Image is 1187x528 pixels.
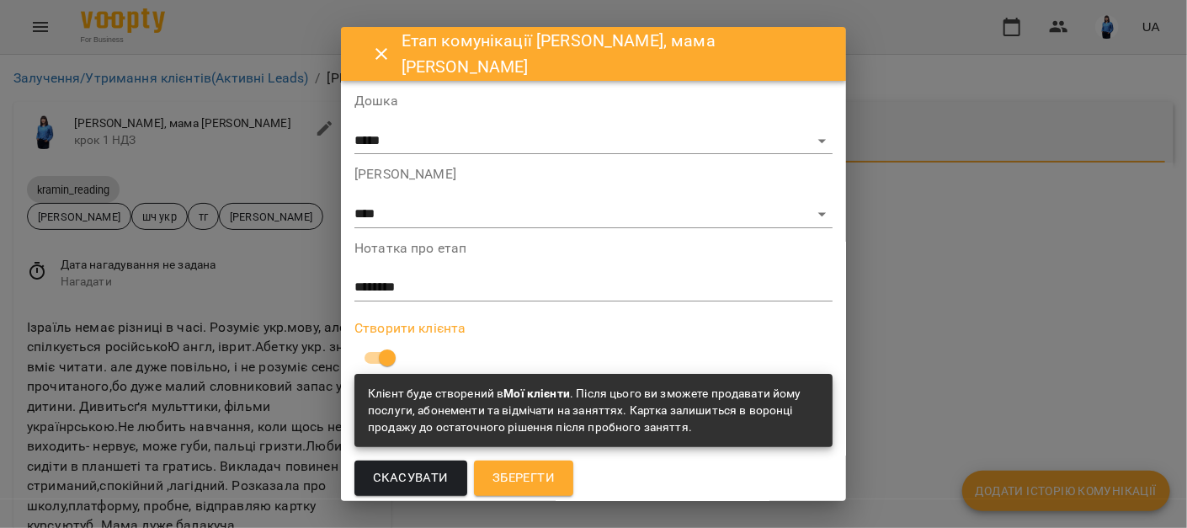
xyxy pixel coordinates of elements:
h6: Етап комунікації [PERSON_NAME], мама [PERSON_NAME] [402,28,826,81]
button: Close [361,34,402,74]
label: Дошка [354,94,833,108]
label: Нотатка про етап [354,242,833,255]
label: Створити клієнта [354,322,833,335]
b: Мої клієнти [503,387,570,400]
button: Зберегти [474,461,573,496]
button: Скасувати [354,461,467,496]
span: Зберегти [492,467,555,489]
span: Клієнт буде створений в . Після цього ви зможете продавати йому послуги, абонементи та відмічати ... [368,387,801,433]
span: Скасувати [373,467,449,489]
label: [PERSON_NAME] [354,168,833,181]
